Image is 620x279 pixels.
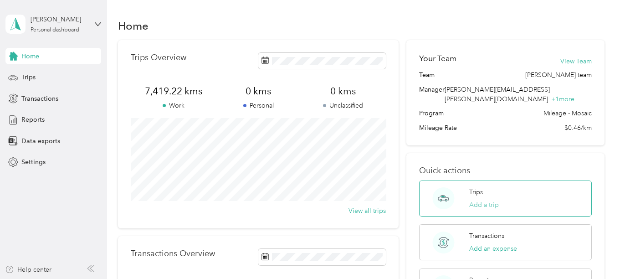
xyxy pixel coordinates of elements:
span: Data exports [21,136,60,146]
p: Work [131,101,215,110]
span: Settings [21,157,46,167]
span: Program [419,108,444,118]
span: Manager [419,85,445,104]
span: Mileage Rate [419,123,457,133]
span: + 1 more [551,95,574,103]
span: Trips [21,72,36,82]
h1: Home [118,21,149,31]
span: Reports [21,115,45,124]
span: [PERSON_NAME][EMAIL_ADDRESS][PERSON_NAME][DOMAIN_NAME] [445,86,550,103]
span: Home [21,52,39,61]
button: Add a trip [469,200,499,210]
button: View Team [560,57,592,66]
button: Add an expense [469,244,517,253]
button: View all trips [348,206,386,216]
span: Transactions [21,94,58,103]
span: Mileage - Mosaic [543,108,592,118]
div: Personal dashboard [31,27,79,33]
span: 7,419.22 kms [131,85,215,98]
p: Transactions [469,231,504,241]
p: Unclassified [301,101,385,110]
p: Transactions Overview [131,249,215,258]
span: Team [419,70,435,80]
span: 0 kms [216,85,301,98]
p: Trips Overview [131,53,186,62]
p: Trips [469,187,483,197]
div: [PERSON_NAME] [31,15,87,24]
span: [PERSON_NAME] team [525,70,592,80]
h2: Your Team [419,53,456,64]
iframe: Everlance-gr Chat Button Frame [569,228,620,279]
button: Help center [5,265,51,274]
p: Personal [216,101,301,110]
span: $0.46/km [564,123,592,133]
span: 0 kms [301,85,385,98]
p: Quick actions [419,166,591,176]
